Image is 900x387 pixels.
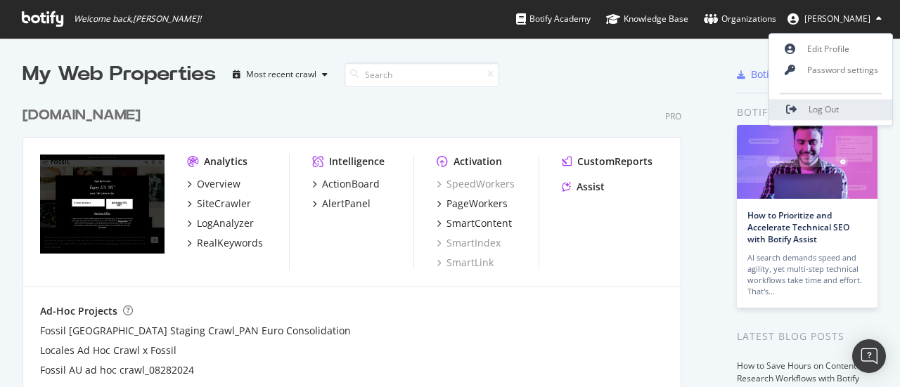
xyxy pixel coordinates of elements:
[22,105,141,126] div: [DOMAIN_NAME]
[197,177,240,191] div: Overview
[197,236,263,250] div: RealKeywords
[747,252,867,297] div: AI search demands speed and agility, yet multi-step technical workflows take time and effort. Tha...
[197,197,251,211] div: SiteCrawler
[737,67,850,81] a: Botify Chrome Plugin
[187,236,263,250] a: RealKeywords
[737,329,877,344] div: Latest Blog Posts
[437,177,515,191] a: SpeedWorkers
[852,339,886,373] div: Open Intercom Messenger
[40,324,351,338] a: Fossil [GEOGRAPHIC_DATA] Staging Crawl_PAN Euro Consolidation
[665,110,681,122] div: Pro
[40,155,165,254] img: Fossil.com
[329,155,385,169] div: Intelligence
[227,63,333,86] button: Most recent crawl
[769,60,892,81] a: Password settings
[322,177,380,191] div: ActionBoard
[804,13,870,25] span: sriram Anugula
[187,216,254,230] a: LogAnalyzer
[751,67,850,81] div: Botify Chrome Plugin
[776,8,893,30] button: [PERSON_NAME]
[577,180,605,194] div: Assist
[437,197,508,211] a: PageWorkers
[562,155,652,169] a: CustomReports
[197,216,254,230] div: LogAnalyzer
[187,197,251,211] a: SiteCrawler
[322,197,371,211] div: AlertPanel
[74,13,201,25] span: Welcome back, [PERSON_NAME] !
[22,105,146,126] a: [DOMAIN_NAME]
[40,363,194,377] a: Fossil AU ad hoc crawl_08282024
[446,216,512,230] div: SmartContent
[22,60,216,88] div: My Web Properties
[446,197,508,211] div: PageWorkers
[737,105,877,120] div: Botify news
[577,155,652,169] div: CustomReports
[187,177,240,191] a: Overview
[737,125,877,199] img: How to Prioritize and Accelerate Technical SEO with Botify Assist
[40,343,176,358] a: Locales Ad Hoc Crawl x Fossil
[747,209,849,245] a: How to Prioritize and Accelerate Technical SEO with Botify Assist
[312,177,380,191] a: ActionBoard
[809,104,839,116] span: Log Out
[437,236,501,250] a: SmartIndex
[516,12,591,26] div: Botify Academy
[562,180,605,194] a: Assist
[769,99,892,120] a: Log Out
[704,12,776,26] div: Organizations
[204,155,247,169] div: Analytics
[312,197,371,211] a: AlertPanel
[246,70,316,79] div: Most recent crawl
[40,304,117,318] div: Ad-Hoc Projects
[437,216,512,230] a: SmartContent
[454,155,502,169] div: Activation
[437,256,494,270] a: SmartLink
[606,12,688,26] div: Knowledge Base
[345,63,499,87] input: Search
[769,39,892,60] a: Edit Profile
